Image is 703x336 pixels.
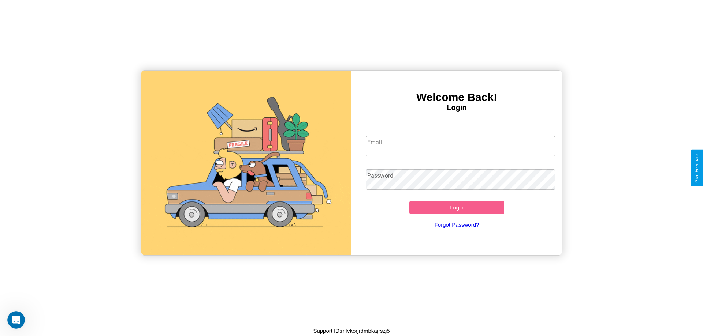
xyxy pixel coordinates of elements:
[351,91,562,103] h3: Welcome Back!
[141,71,351,255] img: gif
[351,103,562,112] h4: Login
[694,153,699,183] div: Give Feedback
[7,311,25,329] iframe: Intercom live chat
[409,201,504,214] button: Login
[313,326,390,336] p: Support ID: mfvkorjrdmbkajrszj5
[362,214,552,235] a: Forgot Password?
